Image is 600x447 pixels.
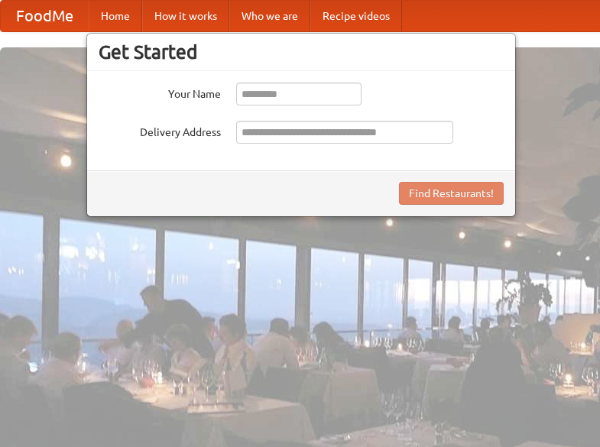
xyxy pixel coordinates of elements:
[89,1,142,31] a: Home
[229,1,310,31] a: Who we are
[310,1,402,31] a: Recipe videos
[1,1,89,31] a: FoodMe
[99,83,221,102] label: Your Name
[399,182,504,205] button: Find Restaurants!
[99,40,504,63] h3: Get Started
[142,1,229,31] a: How it works
[99,121,221,140] label: Delivery Address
